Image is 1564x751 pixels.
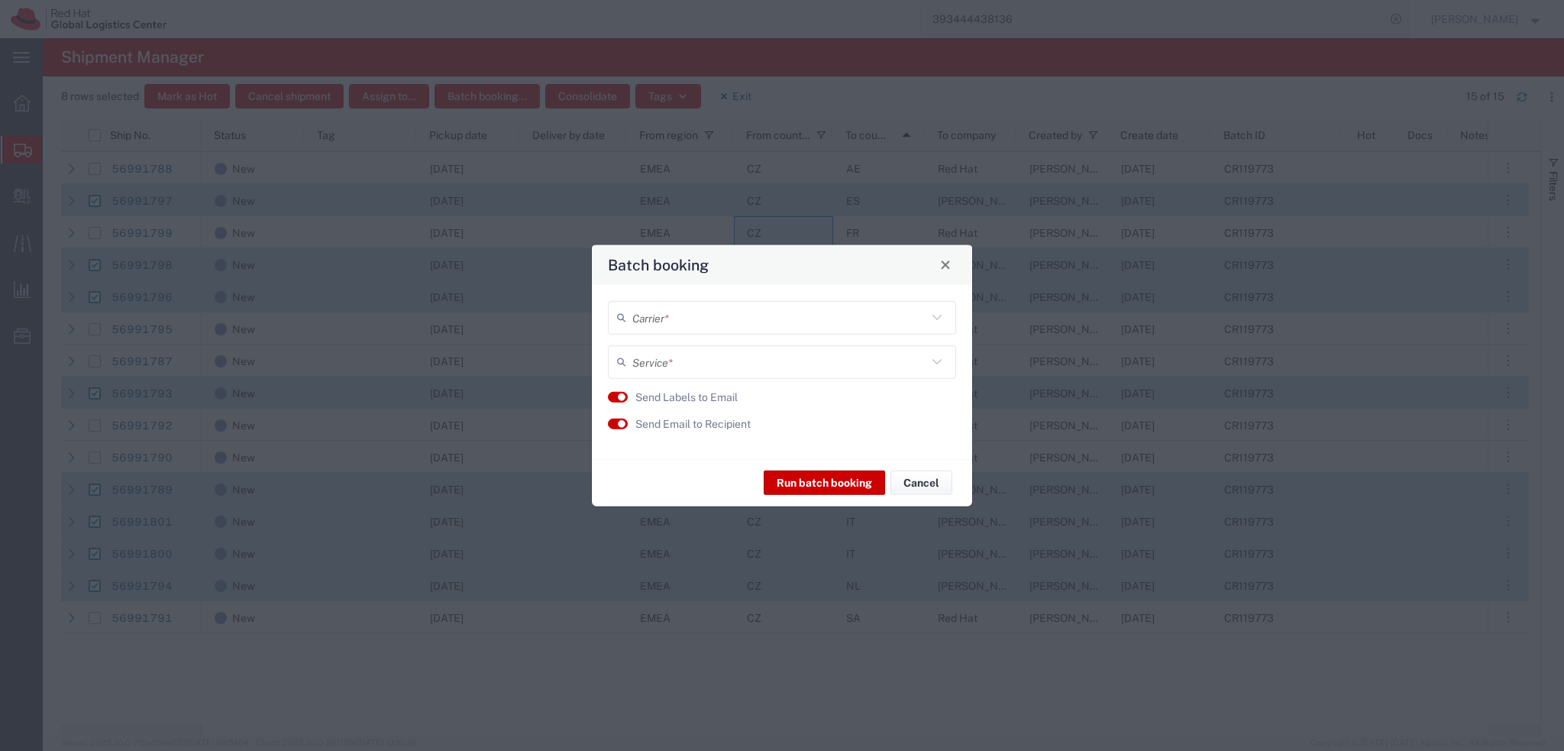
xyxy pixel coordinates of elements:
[635,416,751,432] label: Send Email to Recipient
[935,254,956,275] button: Close
[890,471,952,495] button: Cancel
[764,471,885,495] button: Run batch booking
[608,254,709,276] h4: Batch booking
[635,389,738,405] label: Send Labels to Email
